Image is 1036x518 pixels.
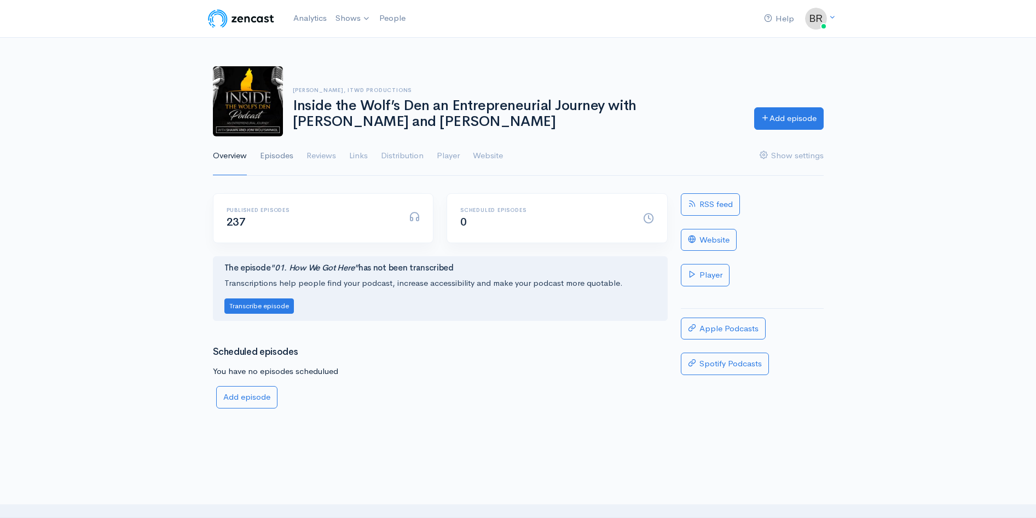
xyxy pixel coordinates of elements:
span: 237 [227,215,246,229]
a: Links [349,136,368,176]
a: Episodes [260,136,293,176]
a: RSS feed [681,193,740,216]
a: Reviews [306,136,336,176]
p: Transcriptions help people find your podcast, increase accessibility and make your podcast more q... [224,277,656,290]
a: Website [681,229,737,251]
h4: The episode has not been transcribed [224,263,656,273]
a: Player [437,136,460,176]
span: 0 [460,215,467,229]
img: ... [805,8,827,30]
a: Add episode [216,386,277,408]
a: Website [473,136,503,176]
p: You have no episodes schedulued [213,365,668,378]
h1: Inside the Wolf’s Den an Entrepreneurial Journey with [PERSON_NAME] and [PERSON_NAME] [293,98,741,129]
a: People [375,7,410,30]
a: Overview [213,136,247,176]
i: "01. How We Got Here" [270,262,358,273]
h6: [PERSON_NAME], ITWD Productions [293,87,741,93]
a: Help [760,7,798,31]
h3: Scheduled episodes [213,347,668,358]
a: Apple Podcasts [681,318,766,340]
a: Player [681,264,730,286]
a: Add episode [754,107,824,130]
a: Distribution [381,136,424,176]
a: Transcribe episode [224,300,294,310]
img: ZenCast Logo [206,8,276,30]
a: Shows [331,7,375,31]
a: Show settings [760,136,824,176]
button: Transcribe episode [224,298,294,314]
a: Analytics [289,7,331,30]
h6: Scheduled episodes [460,207,630,213]
a: Spotify Podcasts [681,353,769,375]
h6: Published episodes [227,207,396,213]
